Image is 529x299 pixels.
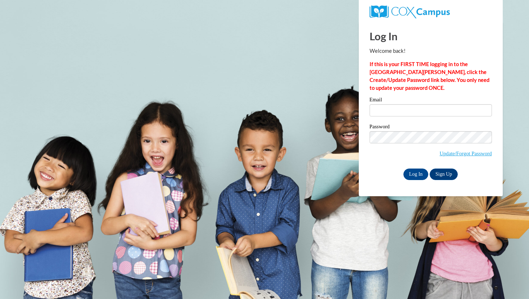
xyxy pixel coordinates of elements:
h1: Log In [370,29,492,43]
a: Update/Forgot Password [439,151,492,156]
label: Password [370,124,492,131]
input: Log In [403,169,429,180]
strong: If this is your FIRST TIME logging in to the [GEOGRAPHIC_DATA][PERSON_NAME], click the Create/Upd... [370,61,489,91]
a: Sign Up [430,169,458,180]
label: Email [370,97,492,104]
img: COX Campus [370,5,450,18]
a: COX Campus [370,8,450,14]
p: Welcome back! [370,47,492,55]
